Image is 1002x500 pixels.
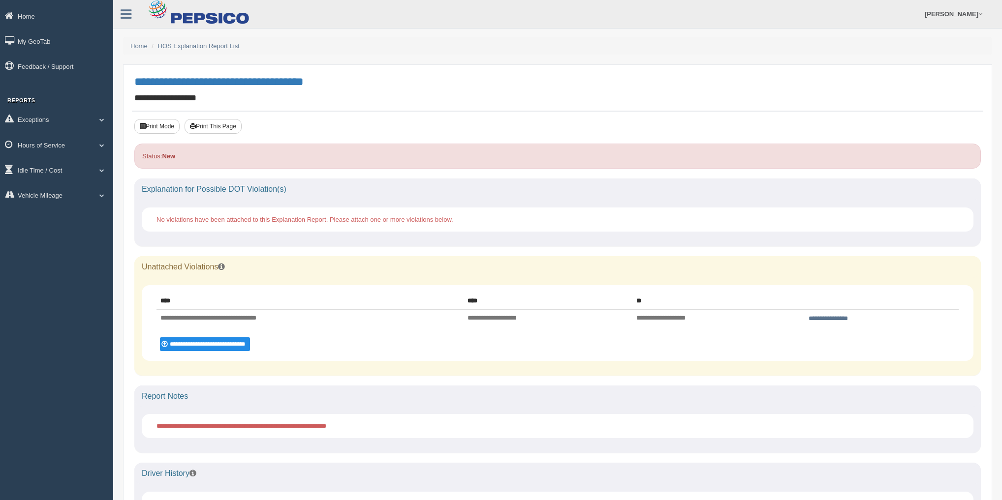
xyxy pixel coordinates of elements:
[157,216,453,223] span: No violations have been attached to this Explanation Report. Please attach one or more violations...
[130,42,148,50] a: Home
[134,256,981,278] div: Unattached Violations
[134,463,981,484] div: Driver History
[134,385,981,407] div: Report Notes
[134,119,180,134] button: Print Mode
[158,42,240,50] a: HOS Explanation Report List
[185,119,242,134] button: Print This Page
[162,152,175,160] strong: New
[134,144,981,169] div: Status:
[134,178,981,200] div: Explanation for Possible DOT Violation(s)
